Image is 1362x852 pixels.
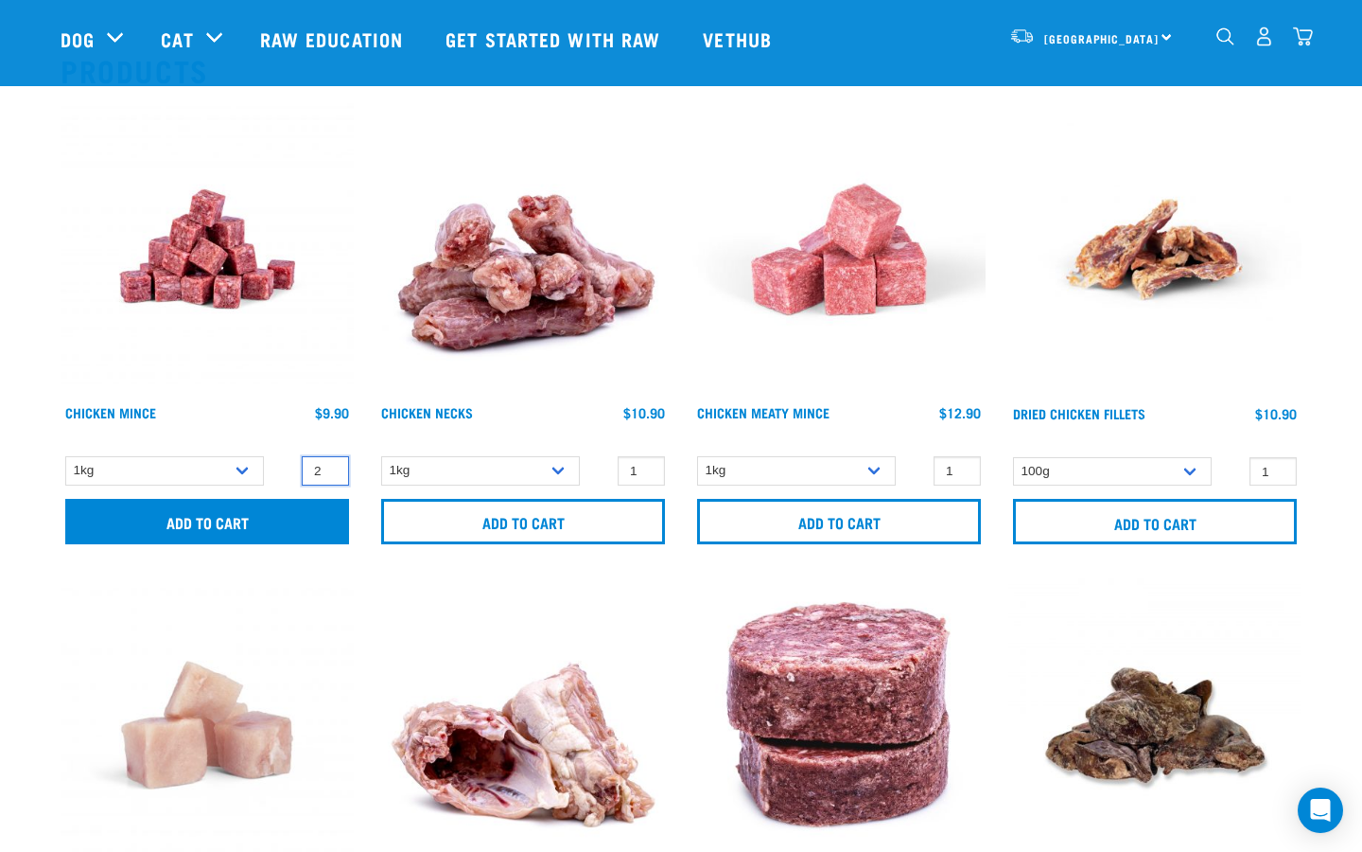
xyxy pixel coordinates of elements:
[1013,499,1297,544] input: Add to cart
[1254,27,1274,46] img: user.png
[161,25,193,53] a: Cat
[697,499,981,544] input: Add to cart
[697,409,829,416] a: Chicken Meaty Mince
[1298,788,1343,833] div: Open Intercom Messenger
[939,405,981,420] div: $12.90
[1008,102,1301,397] img: Chicken fillets
[692,102,986,396] img: Chicken Meaty Mince
[623,405,665,420] div: $10.90
[1044,35,1159,42] span: [GEOGRAPHIC_DATA]
[61,25,95,53] a: Dog
[427,1,684,77] a: Get started with Raw
[315,405,349,420] div: $9.90
[241,1,427,77] a: Raw Education
[1255,406,1297,421] div: $10.90
[684,1,795,77] a: Vethub
[61,102,354,396] img: Chicken M Ince 1613
[1293,27,1313,46] img: home-icon@2x.png
[1013,410,1145,417] a: Dried Chicken Fillets
[65,499,349,544] input: Add to cart
[618,456,665,486] input: 1
[1216,27,1234,45] img: home-icon-1@2x.png
[1009,27,1035,44] img: van-moving.png
[381,409,473,416] a: Chicken Necks
[934,456,981,486] input: 1
[1249,457,1297,487] input: 1
[381,499,665,544] input: Add to cart
[65,409,156,416] a: Chicken Mince
[376,102,670,396] img: Pile Of Chicken Necks For Pets
[302,456,349,486] input: 1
